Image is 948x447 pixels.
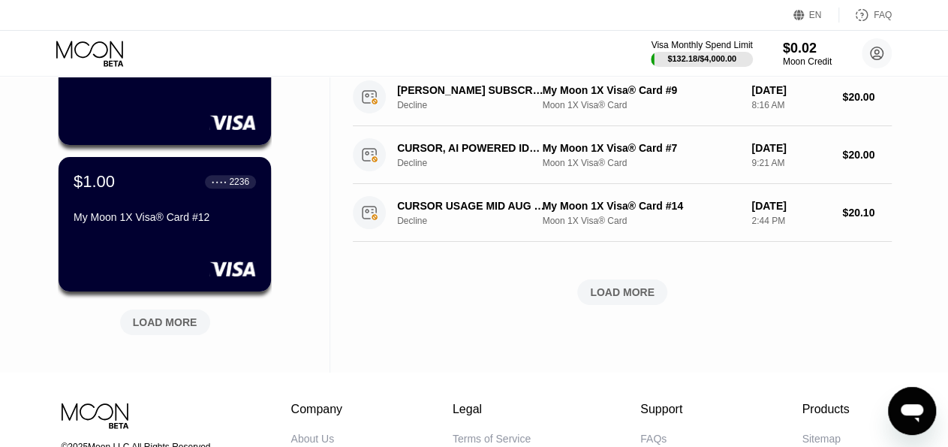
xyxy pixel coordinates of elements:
[229,177,249,187] div: 2236
[212,180,227,184] div: ● ● ● ●
[783,41,832,56] div: $0.02
[353,68,892,126] div: [PERSON_NAME] SUBSCRIPTION [PHONE_NUMBER] USDeclineMy Moon 1X Visa® Card #9Moon 1X Visa® Card[DAT...
[751,200,830,212] div: [DATE]
[809,10,822,20] div: EN
[640,433,667,445] div: FAQs
[542,100,739,110] div: Moon 1X Visa® Card
[291,433,335,445] div: About Us
[751,84,830,96] div: [DATE]
[397,100,557,110] div: Decline
[842,207,892,219] div: $20.10
[783,41,832,67] div: $0.02Moon Credit
[802,433,840,445] div: Sitemap
[74,172,115,192] div: $1.00
[640,403,692,416] div: Support
[888,387,936,435] iframe: Button to launch messaging window
[842,149,892,161] div: $20.00
[353,184,892,242] div: CURSOR USAGE MID AUG +18314259504 USDeclineMy Moon 1X Visa® Card #14Moon 1X Visa® Card[DATE]2:44 ...
[542,84,739,96] div: My Moon 1X Visa® Card #9
[453,433,531,445] div: Terms of Service
[874,10,892,20] div: FAQ
[651,40,752,50] div: Visa Monthly Spend Limit
[667,54,736,63] div: $132.18 / $4,000.00
[590,285,655,299] div: LOAD MORE
[59,11,271,145] div: $1.71● ● ● ●4719My Moon 1X Visa® Card #13
[397,142,546,154] div: CURSOR, AI POWERED IDE [PHONE_NUMBER] US
[453,403,531,416] div: Legal
[397,200,546,212] div: CURSOR USAGE MID AUG +18314259504 US
[783,56,832,67] div: Moon Credit
[542,216,739,226] div: Moon 1X Visa® Card
[842,91,892,103] div: $20.00
[109,304,221,335] div: LOAD MORE
[397,158,557,168] div: Decline
[751,100,830,110] div: 8:16 AM
[74,211,256,223] div: My Moon 1X Visa® Card #12
[751,216,830,226] div: 2:44 PM
[353,126,892,184] div: CURSOR, AI POWERED IDE [PHONE_NUMBER] USDeclineMy Moon 1X Visa® Card #7Moon 1X Visa® Card[DATE]9:...
[751,142,830,154] div: [DATE]
[397,84,546,96] div: [PERSON_NAME] SUBSCRIPTION [PHONE_NUMBER] US
[353,279,892,305] div: LOAD MORE
[397,216,557,226] div: Decline
[542,158,739,168] div: Moon 1X Visa® Card
[793,8,839,23] div: EN
[839,8,892,23] div: FAQ
[751,158,830,168] div: 9:21 AM
[59,157,271,291] div: $1.00● ● ● ●2236My Moon 1X Visa® Card #12
[651,40,752,67] div: Visa Monthly Spend Limit$132.18/$4,000.00
[542,200,739,212] div: My Moon 1X Visa® Card #14
[802,403,849,416] div: Products
[542,142,739,154] div: My Moon 1X Visa® Card #7
[133,316,197,329] div: LOAD MORE
[291,403,343,416] div: Company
